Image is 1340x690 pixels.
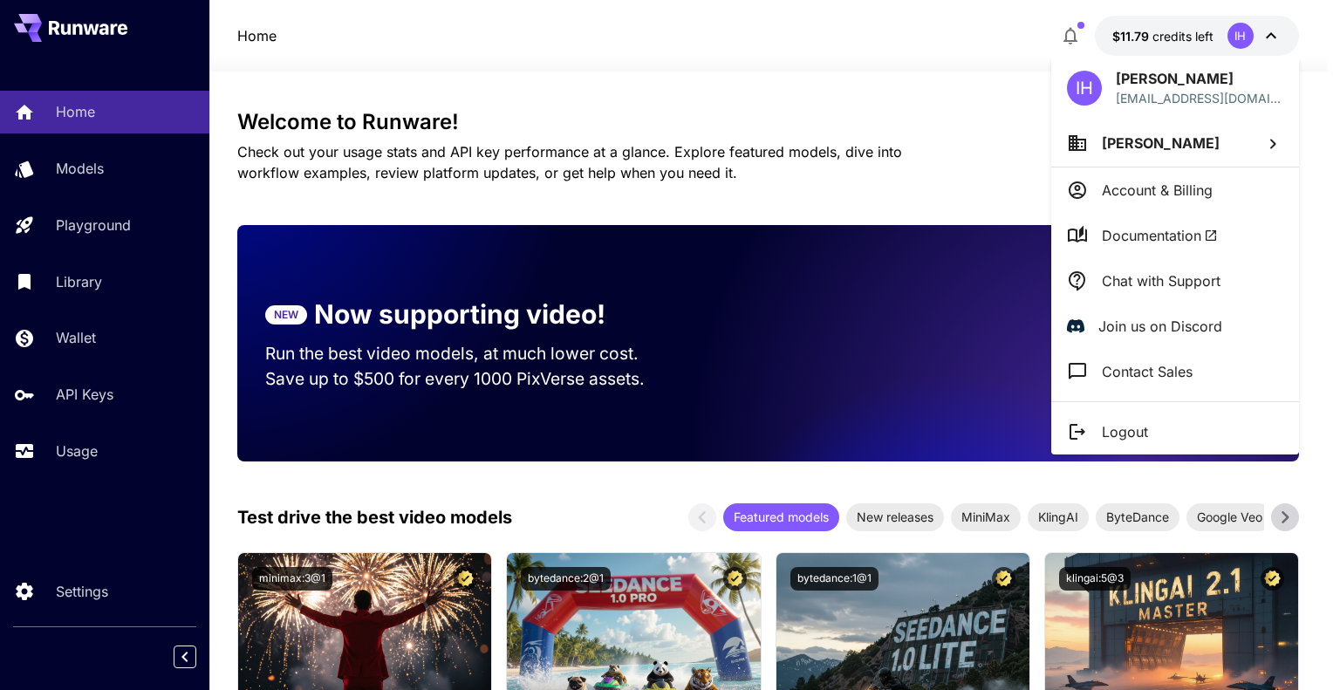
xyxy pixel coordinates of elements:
p: Account & Billing [1102,180,1213,201]
p: [EMAIL_ADDRESS][DOMAIN_NAME] [1116,89,1283,107]
button: [PERSON_NAME] [1051,120,1299,167]
div: IH [1067,71,1102,106]
p: Contact Sales [1102,361,1193,382]
span: [PERSON_NAME] [1102,134,1220,152]
p: Logout [1102,421,1148,442]
p: [PERSON_NAME] [1116,68,1283,89]
div: support@india-strategy.com [1116,89,1283,107]
p: Join us on Discord [1098,316,1222,337]
span: Documentation [1102,225,1218,246]
p: Chat with Support [1102,270,1220,291]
